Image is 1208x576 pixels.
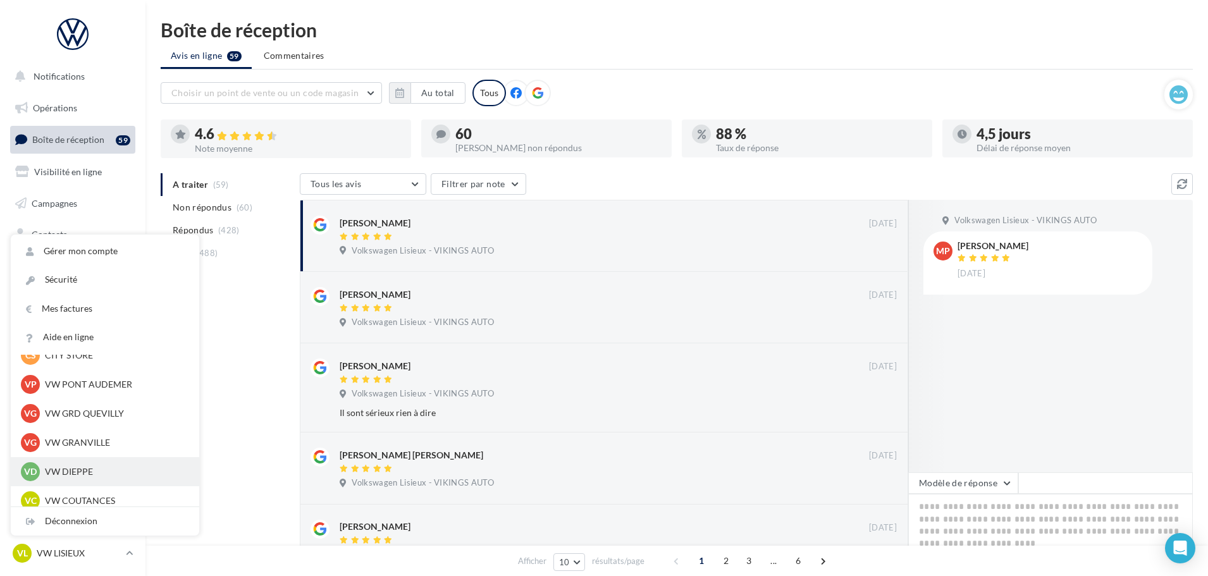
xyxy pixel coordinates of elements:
button: 10 [553,553,586,571]
button: Au total [389,82,465,104]
span: [DATE] [869,450,897,462]
span: 1 [691,551,712,571]
div: 4,5 jours [977,127,1183,141]
span: Volkswagen Lisieux - VIKINGS AUTO [352,317,494,328]
span: Contacts [32,229,67,240]
a: VL VW LISIEUX [10,541,135,565]
span: Tous les avis [311,178,362,189]
div: 4.6 [195,127,401,142]
a: Calendrier [8,285,138,311]
span: Afficher [518,555,546,567]
span: (488) [197,248,218,258]
button: Au total [410,82,465,104]
div: Délai de réponse moyen [977,144,1183,152]
div: Il sont sérieux rien à dire [340,407,815,419]
a: Visibilité en ligne [8,159,138,185]
button: Modèle de réponse [908,472,1018,494]
a: Mes factures [11,295,199,323]
span: 10 [559,557,570,567]
button: Tous les avis [300,173,426,195]
span: Non répondus [173,201,231,214]
div: Note moyenne [195,144,401,153]
div: Tous [472,80,506,106]
span: VP [25,378,37,391]
span: Volkswagen Lisieux - VIKINGS AUTO [352,477,494,489]
span: [DATE] [869,522,897,534]
span: 2 [716,551,736,571]
div: Boîte de réception [161,20,1193,39]
span: Commentaires [264,49,324,62]
span: VC [25,494,37,507]
a: Opérations [8,95,138,121]
span: (60) [237,202,252,212]
span: [DATE] [869,218,897,230]
button: Filtrer par note [431,173,526,195]
span: (428) [218,225,240,235]
span: Volkswagen Lisieux - VIKINGS AUTO [954,215,1097,226]
div: Taux de réponse [716,144,922,152]
div: 60 [455,127,662,141]
div: [PERSON_NAME] [PERSON_NAME] [340,449,483,462]
a: Aide en ligne [11,323,199,352]
button: Choisir un point de vente ou un code magasin [161,82,382,104]
div: [PERSON_NAME] non répondus [455,144,662,152]
div: Open Intercom Messenger [1165,533,1195,563]
span: Choisir un point de vente ou un code magasin [171,87,359,98]
span: Volkswagen Lisieux - VIKINGS AUTO [352,388,494,400]
span: [DATE] [869,290,897,301]
a: Campagnes DataOnDemand [8,358,138,395]
a: Médiathèque [8,253,138,279]
span: CS [25,349,36,362]
p: VW COUTANCES [45,494,184,507]
div: [PERSON_NAME] [958,242,1028,250]
div: 59 [116,135,130,145]
span: 3 [739,551,759,571]
span: Opérations [33,102,77,113]
span: Campagnes [32,197,77,208]
p: VW GRD QUEVILLY [45,407,184,420]
a: Boîte de réception59 [8,126,138,153]
span: Répondus [173,224,214,236]
button: Notifications [8,63,133,90]
p: VW GRANVILLE [45,436,184,449]
div: [PERSON_NAME] [340,288,410,301]
a: PLV et print personnalisable [8,316,138,353]
a: Sécurité [11,266,199,294]
span: résultats/page [592,555,644,567]
span: Volkswagen Lisieux - VIKINGS AUTO [352,245,494,257]
p: VW LISIEUX [37,547,121,560]
span: [DATE] [958,268,985,279]
span: Notifications [34,71,85,82]
div: 88 % [716,127,922,141]
span: MP [936,245,950,257]
span: Boîte de réception [32,134,104,145]
span: Visibilité en ligne [34,166,102,177]
span: VG [24,436,37,449]
a: Contacts [8,221,138,248]
a: Gérer mon compte [11,237,199,266]
span: VD [24,465,37,478]
div: [PERSON_NAME] [340,520,410,533]
p: VW PONT AUDEMER [45,378,184,391]
div: Déconnexion [11,507,199,536]
span: VL [17,547,28,560]
p: VW DIEPPE [45,465,184,478]
span: ... [763,551,784,571]
span: 6 [788,551,808,571]
div: [PERSON_NAME] [340,360,410,372]
div: [PERSON_NAME] [340,217,410,230]
a: Campagnes [8,190,138,217]
p: CITY STORE [45,349,184,362]
span: VG [24,407,37,420]
span: [DATE] [869,361,897,372]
